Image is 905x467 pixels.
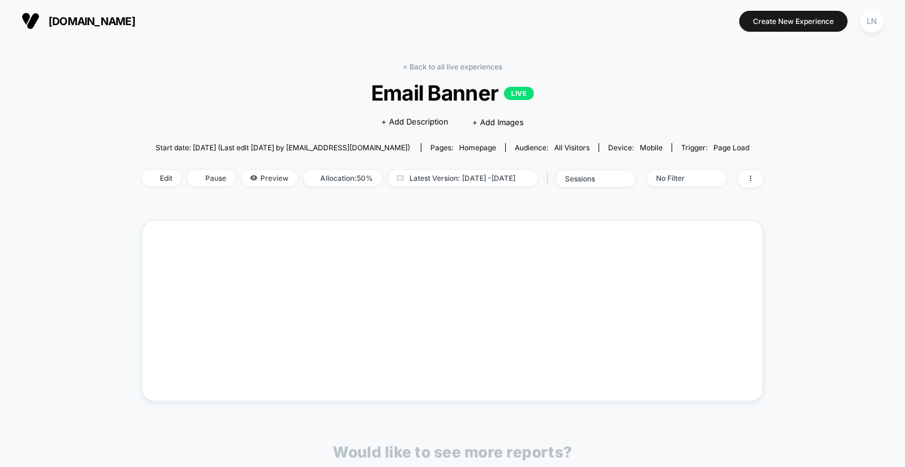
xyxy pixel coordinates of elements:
span: Latest Version: [DATE] - [DATE] [388,170,537,186]
div: sessions [565,174,613,183]
span: homepage [459,143,496,152]
span: Pause [187,170,235,186]
p: LIVE [504,87,534,100]
a: < Back to all live experiences [403,62,502,71]
img: Visually logo [22,12,40,30]
span: Page Load [713,143,749,152]
span: Allocation: 50% [303,170,382,186]
img: calendar [397,175,403,181]
span: Email Banner [173,80,732,105]
span: + Add Images [472,117,524,127]
span: Edit [142,170,181,186]
button: Create New Experience [739,11,848,32]
div: No Filter [656,174,704,183]
span: | [543,170,556,187]
span: Start date: [DATE] (Last edit [DATE] by [EMAIL_ADDRESS][DOMAIN_NAME]) [156,143,410,152]
button: LN [857,9,887,34]
span: + Add Description [381,116,448,128]
span: [DOMAIN_NAME] [48,15,135,28]
div: Trigger: [681,143,749,152]
span: mobile [640,143,663,152]
span: Device: [599,143,672,152]
span: All Visitors [554,143,590,152]
div: Pages: [430,143,496,152]
p: Would like to see more reports? [333,443,572,461]
span: Preview [241,170,297,186]
div: Audience: [515,143,590,152]
button: [DOMAIN_NAME] [18,11,139,31]
div: LN [860,10,883,33]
